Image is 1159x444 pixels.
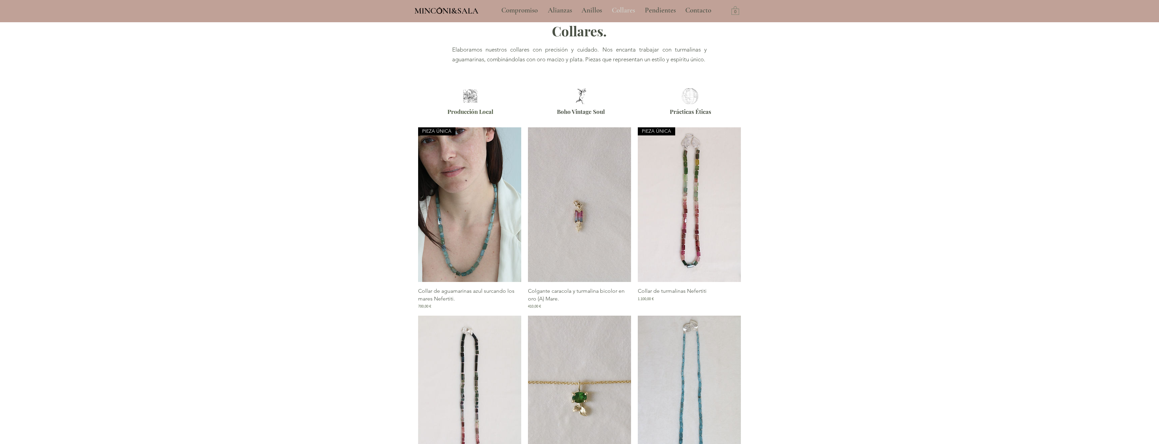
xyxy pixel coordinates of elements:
span: 700,00 € [418,304,431,309]
a: Compromiso [496,2,543,19]
p: Collares [608,2,638,19]
span: MINCONI&SALA [414,6,478,16]
a: Collar de aguamarinas azul surcando los mares Nefertiti.700,00 € [418,287,521,309]
a: Pendientes [640,2,680,19]
div: Galería de Colgante caracola y turmalina bicolor en oro (A) Mare. [528,127,631,309]
img: joyeria artesanal barcelona [461,89,479,103]
div: Galería de Collar de aguamarinas azul surcando los mares Nefertiti.. PIEZA ÚNICA [418,127,521,309]
p: Collar de aguamarinas azul surcando los mares Nefertiti. [418,287,521,303]
img: Minconi Sala [437,7,442,14]
nav: Sitio [483,2,730,19]
a: Collares [607,2,640,19]
p: Colgante caracola y turmalina bicolor en oro (A) Mare. [528,287,631,303]
a: PIEZA ÚNICA [418,127,521,282]
span: 1.100,00 € [638,296,654,302]
a: Contacto [680,2,717,19]
text: 0 [734,10,737,14]
span: Elaboramos nuestros collares con precisión y cuidado. Nos encanta trabajar con turmalinas y aguam... [452,46,707,63]
div: PIEZA ÚNICA [418,127,456,135]
p: Pendientes [641,2,679,19]
span: 410,00 € [528,304,541,309]
div: Galería de Collar de turmalinas Nefertiti. PIEZA ÚNICA [638,127,741,309]
a: Collar de turmalinas verdes, rosas y azuladasPIEZA ÚNICA [638,127,741,282]
a: Colgante caracola y turmalina bicolor en oro (A) Mare.410,00 € [528,287,631,309]
a: MINCONI&SALA [414,4,478,15]
p: Alianzas [544,2,575,19]
p: Contacto [682,2,715,19]
span: Producción Local [447,108,493,115]
span: Prácticas Éticas [670,108,711,115]
div: PIEZA ÚNICA [638,127,675,135]
img: joyas eticas [680,88,700,104]
span: Collares. [552,22,607,40]
a: Collar de turmalinas Nefertiti1.100,00 € [638,287,741,309]
a: Anillos [576,2,607,19]
a: Carrito con 0 ítems [731,6,739,15]
a: Alianzas [543,2,576,19]
p: Compromiso [498,2,541,19]
span: Boho Vintage Soul [557,108,605,115]
img: joyeria vintage y boho [571,88,591,104]
p: Anillos [578,2,605,19]
p: Collar de turmalinas Nefertiti [638,287,707,295]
